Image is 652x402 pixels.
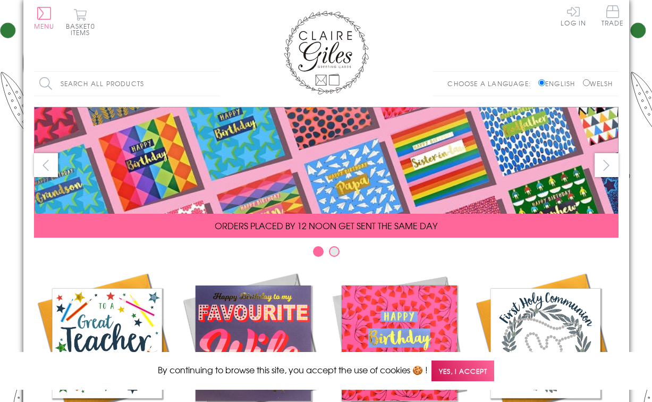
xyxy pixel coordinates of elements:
a: Trade [602,5,624,28]
button: Basket0 items [66,9,95,36]
button: Carousel Page 1 (Current Slide) [313,246,324,257]
input: English [538,79,545,86]
div: Carousel Pagination [34,246,619,262]
input: Search all products [34,72,220,96]
p: Choose a language: [447,79,536,88]
span: ORDERS PLACED BY 12 NOON GET SENT THE SAME DAY [215,219,437,232]
button: prev [34,153,58,177]
input: Welsh [583,79,590,86]
span: 0 items [71,21,95,37]
span: Yes, I accept [431,361,494,381]
a: Log In [561,5,586,26]
label: English [538,79,580,88]
input: Search [209,72,220,96]
button: next [595,153,619,177]
span: Menu [34,21,55,31]
button: Carousel Page 2 [329,246,340,257]
button: Menu [34,7,55,29]
span: Trade [602,5,624,26]
label: Welsh [583,79,613,88]
img: Claire Giles Greetings Cards [284,11,369,95]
